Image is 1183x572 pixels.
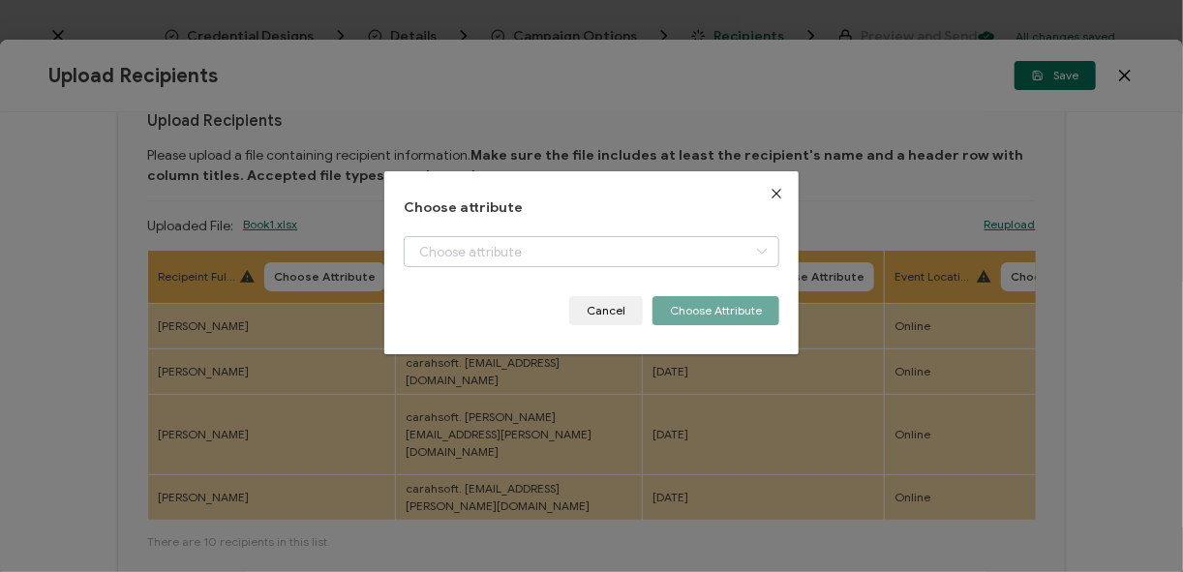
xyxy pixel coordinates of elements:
button: Cancel [569,296,643,325]
h1: Choose attribute [404,200,779,217]
input: Choose attribute [404,236,779,267]
div: dialog [384,171,799,354]
button: Choose Attribute [652,296,779,325]
iframe: Chat Widget [1086,479,1183,572]
button: Close [754,171,799,216]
